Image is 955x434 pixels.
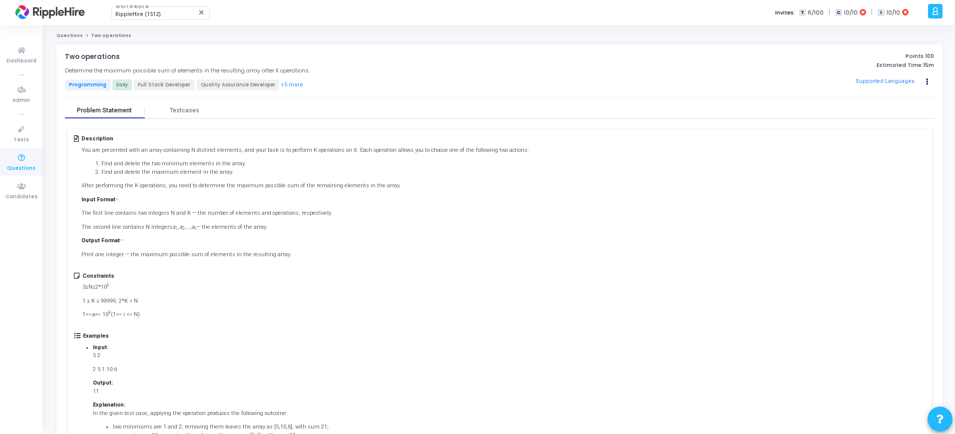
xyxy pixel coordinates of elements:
[82,273,140,279] h5: Constraints
[65,67,310,74] h5: Determine the maximum possible sum of elements in the resulting array after K operations.
[925,52,934,60] span: 100
[93,402,125,408] strong: Explanation:
[108,310,111,315] sup: 9
[923,62,934,68] span: 15m
[81,223,528,232] p: The second line contains N integers , ,…, — the elements of the array.
[56,32,83,38] a: Questions
[5,193,37,201] span: Candidates
[280,80,304,90] button: +5 more
[93,344,108,351] strong: Input:
[94,313,95,318] sub: i
[134,79,194,90] span: Full Stack Developer
[799,9,806,16] span: T
[649,62,934,68] p: Estimated Time:
[93,352,329,360] p: 5 2
[172,224,175,230] em: a
[113,423,329,432] li: two minimums are 1 and 2; removing them leaves the array as [5,10,6], with sum 21;
[77,107,132,114] div: Problem Statement
[65,53,120,61] p: Two operations
[91,32,131,38] span: Two operations
[81,182,528,190] p: After performing the K operations, you need to determine the maximum possible sum of the remainin...
[198,8,206,16] mat-icon: Clear
[81,196,115,203] strong: Input Format
[81,196,528,204] p: –
[107,283,109,288] sup: 5
[93,410,329,418] p: In the given test case, applying the operation produces the following outcome:
[871,7,873,17] span: |
[82,297,140,306] p: 1 ≤ K ≤ 99999, 2*K < N
[81,251,528,259] p: Print one integer — the maximum possible sum of elements in the resulting array.
[808,8,824,17] span: 6/100
[835,9,842,16] span: C
[13,136,29,144] span: Tests
[775,8,795,17] label: Invites:
[170,107,199,114] div: Testcases
[12,96,30,105] span: Admin
[82,311,140,319] p: 1<= <= 10 (1<= i <= N)
[921,75,935,89] button: Actions
[115,11,161,17] span: RippleHire (1512)
[65,79,110,90] span: Programming
[191,224,194,230] em: a
[101,160,528,168] li: Find and delete the two minimum elements in the array.
[101,168,528,177] li: Find and delete the maximum element in the array.
[829,7,830,17] span: |
[93,366,329,374] p: 2 5 1 10 6
[7,164,35,173] span: Questions
[197,79,279,90] span: Quality Assurance Developer
[56,32,943,39] nav: breadcrumb
[81,237,528,245] p: –
[182,226,185,231] sub: 2
[112,79,132,90] span: Easy
[12,2,87,22] img: logo
[844,8,858,17] span: 10/10
[887,8,900,17] span: 10/10
[91,311,94,318] em: a
[649,53,934,59] p: Points:
[6,57,36,65] span: Dashboard
[852,74,918,89] button: Supported Languages
[179,224,182,230] em: a
[82,283,140,292] p: 3≤N≤2*10
[83,333,339,339] h5: Examples
[81,135,528,142] h5: Description
[175,226,178,231] sub: 1
[81,237,120,244] strong: Output Format
[93,388,329,396] p: 11
[194,226,196,231] sub: n
[878,9,884,16] span: I
[93,380,113,386] strong: Output:
[81,146,528,155] p: You are presented with an array containing N distinct elements, and your task is to perform K ope...
[81,209,528,218] p: The first line contains two integers N and K — the number of elements and operations, respectively.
